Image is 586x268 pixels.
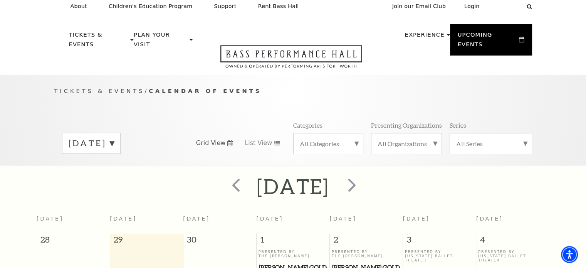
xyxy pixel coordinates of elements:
p: Presented By The [PERSON_NAME] [332,249,401,258]
p: Categories [293,121,322,129]
p: Experience [405,30,444,44]
p: Rent Bass Hall [258,3,299,10]
button: prev [221,173,249,200]
p: Series [450,121,466,129]
span: 4 [476,234,549,249]
span: 30 [183,234,256,249]
a: Open this option [193,45,390,75]
span: 3 [403,234,476,249]
label: All Categories [300,140,357,148]
span: [DATE] [476,216,503,222]
span: Calendar of Events [149,88,262,94]
h2: [DATE] [257,174,329,199]
span: [DATE] [37,216,64,222]
span: [DATE] [330,216,357,222]
p: About [71,3,87,10]
p: Presented By [US_STATE] Ballet Theater [405,249,474,263]
span: 1 [257,234,329,249]
button: next [337,173,365,200]
span: [DATE] [110,216,137,222]
p: Support [214,3,237,10]
p: / [54,86,532,96]
span: Grid View [196,139,226,147]
span: [DATE] [183,216,210,222]
span: 2 [330,234,403,249]
select: Select: [492,3,519,10]
span: List View [245,139,272,147]
p: Upcoming Events [458,30,517,54]
p: Presenting Organizations [371,121,442,129]
label: All Series [456,140,526,148]
p: Tickets & Events [69,30,129,54]
label: [DATE] [69,137,114,149]
span: 29 [110,234,183,249]
p: Presented By The [PERSON_NAME] [259,249,328,258]
span: [DATE] [403,216,430,222]
p: Plan Your Visit [134,30,188,54]
label: All Organizations [378,140,435,148]
p: Presented By [US_STATE] Ballet Theater [478,249,547,263]
span: Tickets & Events [54,88,145,94]
p: Children's Education Program [109,3,193,10]
div: Accessibility Menu [561,246,578,263]
span: 28 [37,234,110,249]
span: [DATE] [256,216,283,222]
